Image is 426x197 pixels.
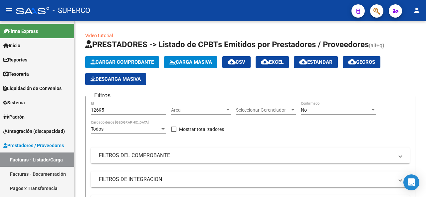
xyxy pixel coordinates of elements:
[91,59,154,65] span: Cargar Comprobante
[3,99,25,106] span: Sistema
[343,56,380,68] button: Gecros
[228,59,245,65] span: CSV
[3,70,29,78] span: Tesorería
[3,56,27,63] span: Reportes
[91,148,410,163] mat-expansion-panel-header: FILTROS DEL COMPROBANTE
[91,91,114,100] h3: Filtros
[236,107,290,113] span: Seleccionar Gerenciador
[261,58,269,66] mat-icon: cloud_download
[3,128,65,135] span: Integración (discapacidad)
[348,59,375,65] span: Gecros
[53,3,90,18] span: - SUPERCO
[169,59,212,65] span: Carga Masiva
[294,56,338,68] button: Estandar
[85,73,146,85] app-download-masive: Descarga masiva de comprobantes (adjuntos)
[99,152,394,159] mat-panel-title: FILTROS DEL COMPROBANTE
[369,42,384,49] span: (alt+q)
[91,126,104,132] span: Todos
[3,113,25,121] span: Padrón
[348,58,356,66] mat-icon: cloud_download
[3,28,38,35] span: Firma Express
[261,59,284,65] span: EXCEL
[3,42,20,49] span: Inicio
[171,107,225,113] span: Area
[228,58,236,66] mat-icon: cloud_download
[413,6,421,14] mat-icon: person
[99,176,394,183] mat-panel-title: FILTROS DE INTEGRACION
[301,107,307,113] span: No
[299,58,307,66] mat-icon: cloud_download
[256,56,289,68] button: EXCEL
[222,56,251,68] button: CSV
[91,76,141,82] span: Descarga Masiva
[85,33,113,38] a: Video tutorial
[164,56,217,68] button: Carga Masiva
[3,142,64,149] span: Prestadores / Proveedores
[85,40,369,49] span: PRESTADORES -> Listado de CPBTs Emitidos por Prestadores / Proveedores
[5,6,13,14] mat-icon: menu
[299,59,332,65] span: Estandar
[179,125,224,133] span: Mostrar totalizadores
[85,56,159,68] button: Cargar Comprobante
[91,171,410,187] mat-expansion-panel-header: FILTROS DE INTEGRACION
[3,85,62,92] span: Liquidación de Convenios
[85,73,146,85] button: Descarga Masiva
[403,174,419,190] div: Open Intercom Messenger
